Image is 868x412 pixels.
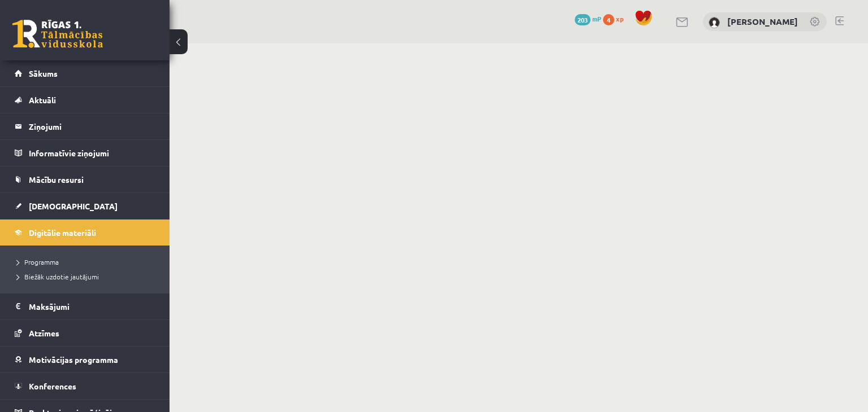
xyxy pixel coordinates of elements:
[603,14,614,25] span: 4
[616,14,623,23] span: xp
[29,328,59,338] span: Atzīmes
[17,257,59,266] span: Programma
[603,14,629,23] a: 4 xp
[12,20,103,48] a: Rīgas 1. Tālmācības vidusskola
[575,14,601,23] a: 203 mP
[29,293,155,319] legend: Maksājumi
[29,381,76,391] span: Konferences
[29,201,118,211] span: [DEMOGRAPHIC_DATA]
[17,271,158,282] a: Biežāk uzdotie jautājumi
[29,227,96,238] span: Digitālie materiāli
[29,140,155,166] legend: Informatīvie ziņojumi
[15,347,155,372] a: Motivācijas programma
[29,113,155,139] legend: Ziņojumi
[29,68,58,78] span: Sākums
[29,95,56,105] span: Aktuāli
[15,193,155,219] a: [DEMOGRAPHIC_DATA]
[15,320,155,346] a: Atzīmes
[15,373,155,399] a: Konferences
[15,60,155,86] a: Sākums
[15,293,155,319] a: Maksājumi
[15,140,155,166] a: Informatīvie ziņojumi
[29,174,84,185] span: Mācību resursi
[15,113,155,139] a: Ziņojumi
[15,166,155,192] a: Mācību resursi
[15,87,155,113] a: Aktuāli
[709,17,720,28] img: Amanda Neifelde
[575,14,591,25] span: 203
[727,16,798,27] a: [PERSON_NAME]
[17,257,158,267] a: Programma
[29,354,118,365] span: Motivācijas programma
[15,220,155,246] a: Digitālie materiāli
[17,272,99,281] span: Biežāk uzdotie jautājumi
[592,14,601,23] span: mP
